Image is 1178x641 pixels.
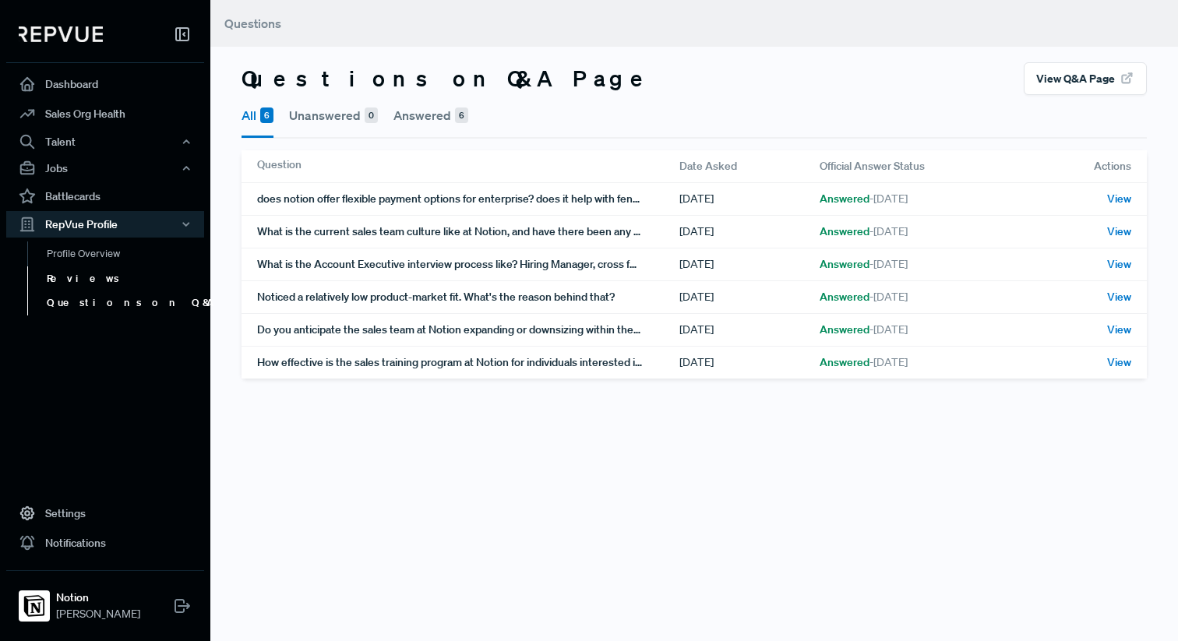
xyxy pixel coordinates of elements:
[1107,256,1131,273] span: View
[6,528,204,558] a: Notifications
[869,224,908,238] span: - [DATE]
[56,590,140,606] strong: Notion
[679,314,820,346] div: [DATE]
[679,216,820,248] div: [DATE]
[1024,62,1147,95] button: View Q&A Page
[257,314,679,346] div: Do you anticipate the sales team at Notion expanding or downsizing within the upcoming year?
[257,347,679,379] div: How effective is the sales training program at Notion for individuals interested in pursuing a ca...
[1024,69,1147,85] a: View Q&A Page
[455,107,468,123] span: 6
[6,181,204,211] a: Battlecards
[257,216,679,248] div: What is the current sales team culture like at Notion, and have there been any recent changes or ...
[679,150,820,182] div: Date Asked
[1107,354,1131,371] span: View
[869,355,908,369] span: - [DATE]
[869,257,908,271] span: - [DATE]
[1107,322,1131,338] span: View
[6,155,204,181] button: Jobs
[257,183,679,215] div: does notion offer flexible payment options for enterprise? does it help with fending off competit...
[1107,224,1131,240] span: View
[1007,150,1131,182] div: Actions
[6,69,204,99] a: Dashboard
[19,26,103,42] img: RepVue
[820,322,908,338] span: Answered
[6,570,204,629] a: NotionNotion[PERSON_NAME]
[242,65,653,92] h3: Questions on Q&A Page
[820,224,908,240] span: Answered
[260,107,273,123] span: 6
[257,248,679,280] div: What is the Account Executive interview process like? Hiring Manager, cross functional, mock call...
[1107,191,1131,207] span: View
[820,191,908,207] span: Answered
[27,291,225,315] a: Questions on Q&A
[820,150,1007,182] div: Official Answer Status
[393,95,468,136] button: Answered
[869,290,908,304] span: - [DATE]
[679,248,820,280] div: [DATE]
[6,99,204,129] a: Sales Org Health
[27,266,225,291] a: Reviews
[242,95,273,138] button: All
[679,183,820,215] div: [DATE]
[289,95,378,136] button: Unanswered
[56,606,140,622] span: [PERSON_NAME]
[27,241,225,266] a: Profile Overview
[365,107,378,123] span: 0
[257,150,679,182] div: Question
[6,211,204,238] button: RepVue Profile
[6,498,204,528] a: Settings
[22,593,47,618] img: Notion
[820,289,908,305] span: Answered
[820,256,908,273] span: Answered
[869,192,908,206] span: - [DATE]
[257,281,679,313] div: Noticed a relatively low product-market fit. What's the reason behind that?
[1107,289,1131,305] span: View
[679,281,820,313] div: [DATE]
[820,354,908,371] span: Answered
[224,16,281,31] span: Questions
[869,322,908,336] span: - [DATE]
[679,347,820,379] div: [DATE]
[6,129,204,155] button: Talent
